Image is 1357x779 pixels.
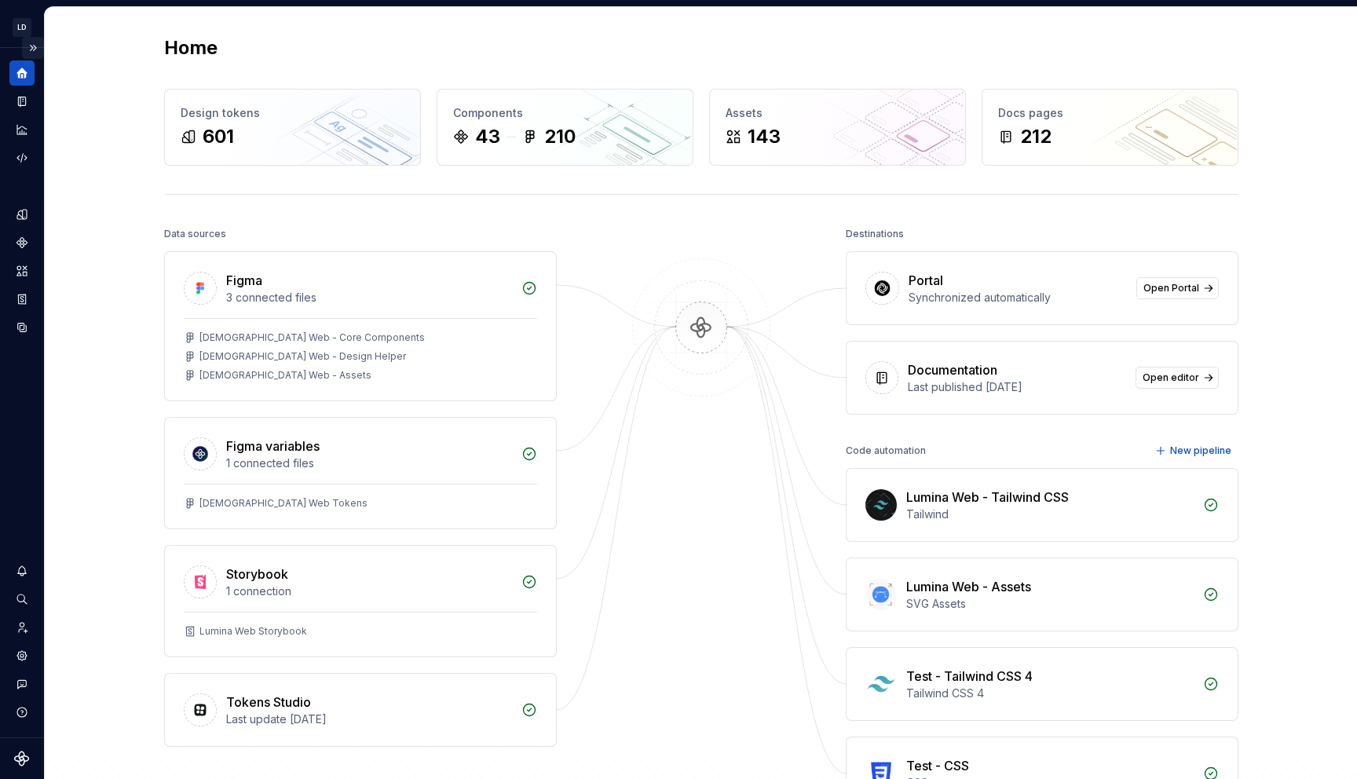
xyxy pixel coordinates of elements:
[226,711,512,727] div: Last update [DATE]
[9,287,35,312] a: Storybook stories
[226,693,311,711] div: Tokens Studio
[908,379,1126,395] div: Last published [DATE]
[726,105,949,121] div: Assets
[199,369,371,382] div: [DEMOGRAPHIC_DATA] Web - Assets
[199,331,425,344] div: [DEMOGRAPHIC_DATA] Web - Core Components
[164,35,218,60] h2: Home
[9,615,35,640] a: Invite team
[199,350,406,363] div: [DEMOGRAPHIC_DATA] Web - Design Helper
[9,60,35,86] a: Home
[226,290,512,305] div: 3 connected files
[203,124,234,149] div: 601
[909,271,943,290] div: Portal
[982,89,1238,166] a: Docs pages212
[226,455,512,471] div: 1 connected files
[9,202,35,227] a: Design tokens
[437,89,693,166] a: Components43210
[906,667,1033,686] div: Test - Tailwind CSS 4
[908,360,997,379] div: Documentation
[9,643,35,668] a: Settings
[164,89,421,166] a: Design tokens601
[544,124,576,149] div: 210
[846,440,926,462] div: Code automation
[164,545,557,657] a: Storybook1 connectionLumina Web Storybook
[1136,367,1219,389] a: Open editor
[748,124,781,149] div: 143
[9,145,35,170] a: Code automation
[164,223,226,245] div: Data sources
[9,315,35,340] a: Data sources
[3,10,41,44] button: LD
[909,290,1127,305] div: Synchronized automatically
[164,251,557,401] a: Figma3 connected files[DEMOGRAPHIC_DATA] Web - Core Components[DEMOGRAPHIC_DATA] Web - Design Hel...
[9,117,35,142] a: Analytics
[906,596,1194,612] div: SVG Assets
[181,105,404,121] div: Design tokens
[906,756,969,775] div: Test - CSS
[226,565,288,583] div: Storybook
[14,751,30,766] svg: Supernova Logo
[998,105,1222,121] div: Docs pages
[1136,277,1219,299] a: Open Portal
[1143,282,1199,294] span: Open Portal
[9,587,35,612] button: Search ⌘K
[906,577,1031,596] div: Lumina Web - Assets
[199,625,307,638] div: Lumina Web Storybook
[164,673,557,747] a: Tokens StudioLast update [DATE]
[9,89,35,114] a: Documentation
[906,686,1194,701] div: Tailwind CSS 4
[1150,440,1238,462] button: New pipeline
[709,89,966,166] a: Assets143
[1170,444,1231,457] span: New pipeline
[22,37,44,59] button: Expand sidebar
[906,507,1194,522] div: Tailwind
[164,417,557,529] a: Figma variables1 connected files[DEMOGRAPHIC_DATA] Web Tokens
[9,258,35,283] a: Assets
[226,271,262,290] div: Figma
[226,583,512,599] div: 1 connection
[846,223,904,245] div: Destinations
[9,558,35,583] button: Notifications
[9,230,35,255] a: Components
[1020,124,1052,149] div: 212
[453,105,677,121] div: Components
[906,488,1069,507] div: Lumina Web - Tailwind CSS
[199,497,368,510] div: [DEMOGRAPHIC_DATA] Web Tokens
[1143,371,1199,384] span: Open editor
[475,124,500,149] div: 43
[226,437,320,455] div: Figma variables
[9,671,35,697] button: Contact support
[13,18,31,37] div: LD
